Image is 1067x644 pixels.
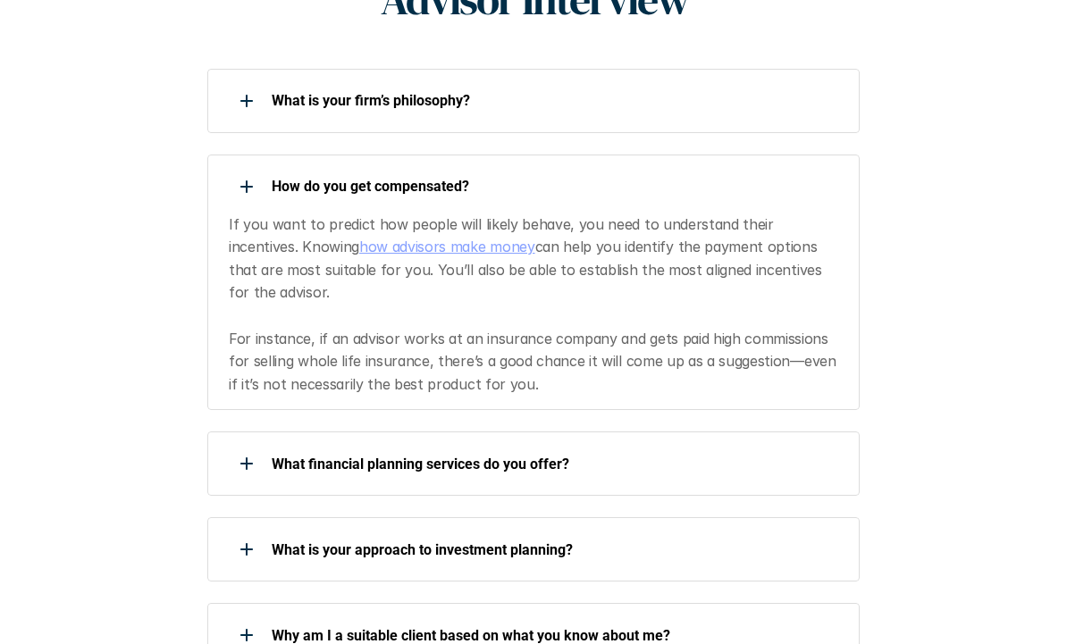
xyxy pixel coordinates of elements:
p: If you want to predict how people will likely behave, you need to understand their incentives. Kn... [229,213,839,397]
a: how advisors make money [359,238,535,255]
p: What is your firm’s philosophy? [272,92,838,109]
p: How do you get compensated? [272,178,838,195]
p: Why am I a suitable client based on what you know about me? [272,627,838,644]
p: What is your approach to investment planning? [272,541,838,558]
p: What financial planning services do you offer? [272,456,838,473]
